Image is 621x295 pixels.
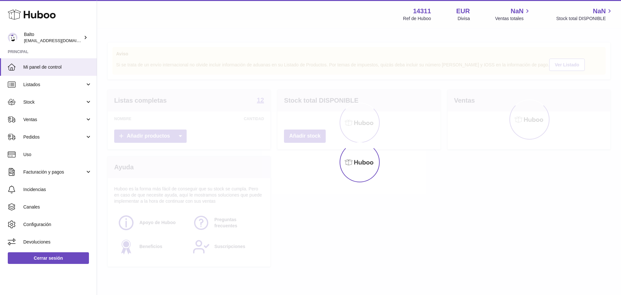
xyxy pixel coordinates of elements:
div: Divisa [458,16,470,22]
span: Uso [23,152,92,158]
span: Canales [23,204,92,210]
strong: EUR [456,7,470,16]
span: Stock [23,99,85,105]
strong: 14311 [413,7,431,16]
span: Mi panel de control [23,64,92,70]
span: Devoluciones [23,239,92,245]
a: NaN Ventas totales [495,7,531,22]
span: Ventas [23,117,85,123]
span: NaN [593,7,606,16]
span: Facturación y pagos [23,169,85,175]
img: internalAdmin-14311@internal.huboo.com [8,33,17,42]
div: Balto [24,31,82,44]
span: Pedidos [23,134,85,140]
span: Listados [23,82,85,88]
a: Cerrar sesión [8,252,89,264]
span: Configuración [23,221,92,228]
span: Ventas totales [495,16,531,22]
span: [EMAIL_ADDRESS][DOMAIN_NAME] [24,38,95,43]
a: NaN Stock total DISPONIBLE [556,7,613,22]
span: Incidencias [23,187,92,193]
span: NaN [511,7,524,16]
div: Ref de Huboo [403,16,431,22]
span: Stock total DISPONIBLE [556,16,613,22]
